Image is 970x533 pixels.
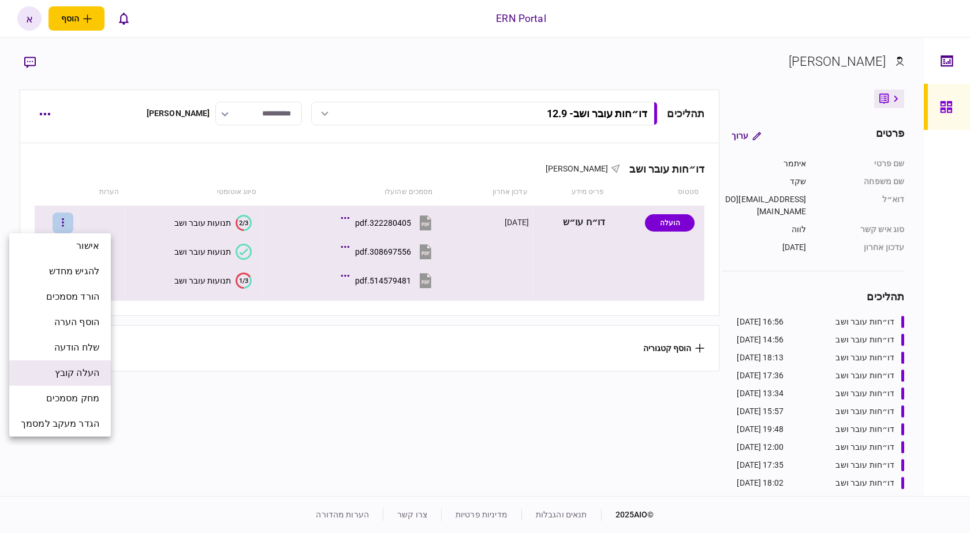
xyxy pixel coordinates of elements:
[21,417,99,431] span: הגדר מעקב למסמך
[55,366,99,380] span: העלה קובץ
[49,264,99,278] span: להגיש מחדש
[76,239,99,253] span: אישור
[54,341,99,355] span: שלח הודעה
[46,290,99,304] span: הורד מסמכים
[46,392,99,405] span: מחק מסמכים
[54,315,99,329] span: הוסף הערה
